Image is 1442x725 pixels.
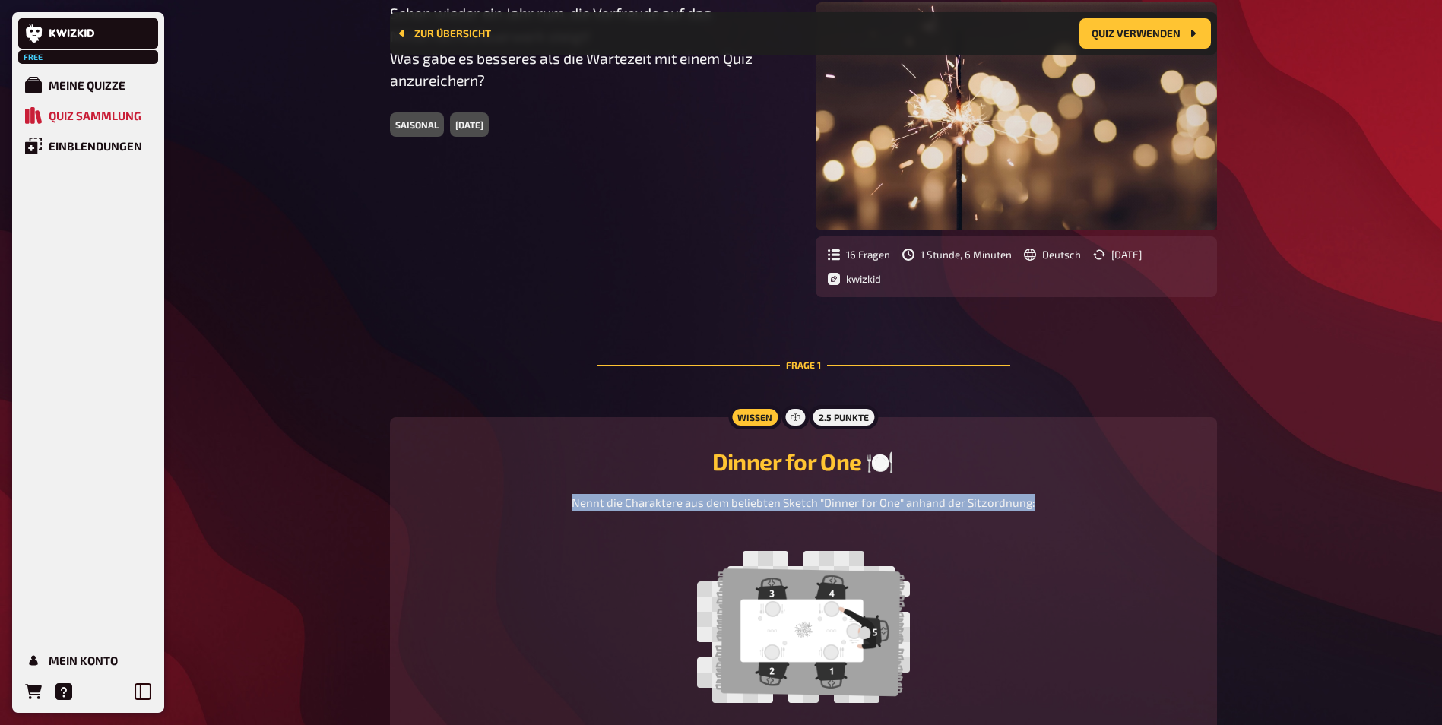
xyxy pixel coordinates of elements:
[18,100,158,131] a: Quiz Sammlung
[1093,249,1142,261] div: Letztes Update
[450,112,489,137] div: [DATE]
[728,405,781,429] div: Wissen
[18,70,158,100] a: Meine Quizze
[810,405,878,429] div: 2.5 Punkte
[597,321,1010,408] div: Frage 1
[396,27,491,40] a: Zur Übersicht
[18,676,49,707] a: Bestellungen
[572,495,1035,509] span: Nennt die Charaktere aus dem beliebten Sketch "Dinner for One" anhand der Sitzordnung:
[828,273,881,285] div: Author
[18,645,158,676] a: Mein Konto
[49,139,142,153] div: Einblendungen
[390,2,791,91] p: Schon wieder ein Jahr rum, die Vorfreude auf das Mitternachtsfeuerwerk steigt! Was gäbe es besser...
[902,249,1012,261] div: Geschätzte Dauer
[20,52,47,62] span: Free
[18,131,158,161] a: Einblendungen
[697,551,910,703] img: image
[1024,249,1081,261] div: Sprache der Frageninhalte
[828,249,890,261] div: Anzahl der Fragen
[49,654,118,667] div: Mein Konto
[49,78,125,92] div: Meine Quizze
[390,112,444,137] div: saisonal
[1079,18,1211,49] button: Quiz verwenden
[49,109,141,122] div: Quiz Sammlung
[49,676,79,707] a: Hilfe
[408,448,1199,476] h2: Dinner for One 🍽️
